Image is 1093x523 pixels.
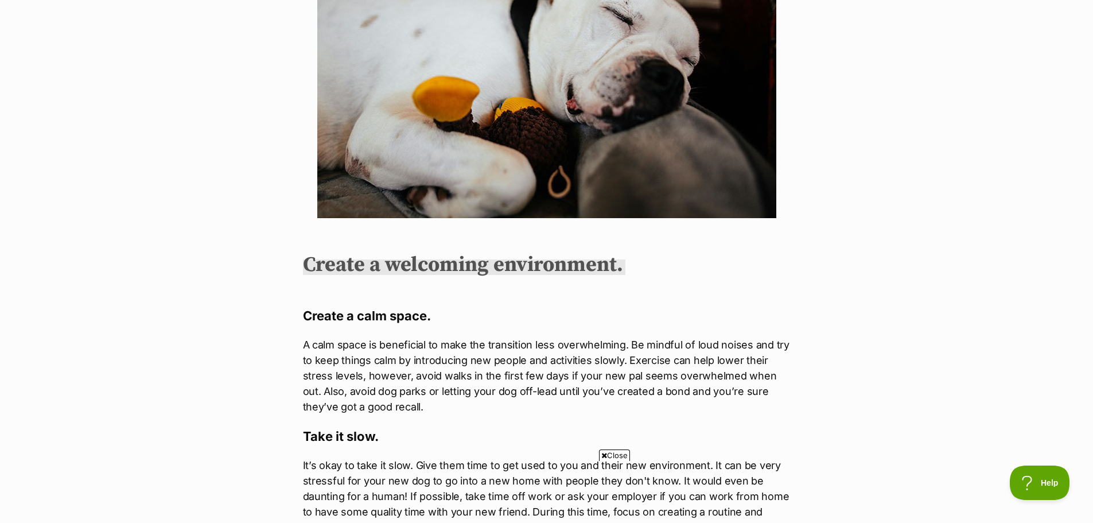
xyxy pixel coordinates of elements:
p: A calm space is beneficial to make the transition less overwhelming. Be mindful of loud noises an... [303,337,791,414]
b: Create a welcoming environment. [303,252,623,278]
iframe: Advertisement [338,466,756,517]
b: Create a calm space. [303,308,431,323]
span: Close [599,450,630,461]
b: Take it slow. [303,429,379,444]
iframe: Help Scout Beacon - Open [1010,466,1070,500]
